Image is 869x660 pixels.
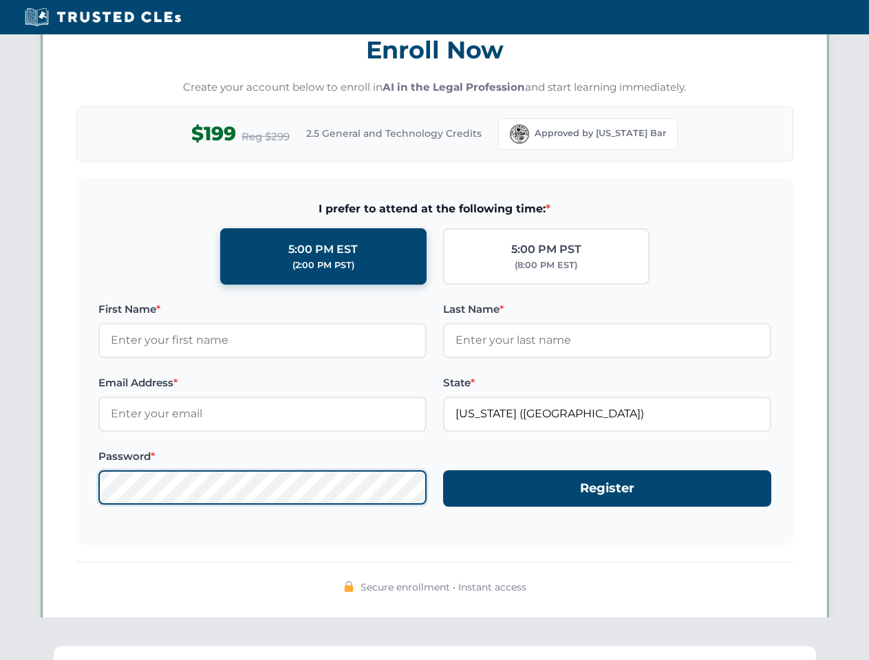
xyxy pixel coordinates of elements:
[292,258,354,272] div: (2:00 PM PST)
[443,301,771,318] label: Last Name
[515,258,577,272] div: (8:00 PM EST)
[288,241,358,258] div: 5:00 PM EST
[98,375,427,391] label: Email Address
[361,580,526,595] span: Secure enrollment • Instant access
[76,80,793,96] p: Create your account below to enroll in and start learning immediately.
[98,448,427,465] label: Password
[98,323,427,357] input: Enter your first name
[306,126,482,141] span: 2.5 General and Technology Credits
[98,397,427,431] input: Enter your email
[443,323,771,357] input: Enter your last name
[98,301,427,318] label: First Name
[443,397,771,431] input: Florida (FL)
[510,124,529,144] img: Florida Bar
[76,28,793,71] h3: Enroll Now
[191,118,236,149] span: $199
[383,80,525,93] strong: AI in the Legal Profession
[98,200,771,218] span: I prefer to attend at the following time:
[21,7,185,27] img: Trusted CLEs
[343,581,354,592] img: 🔒
[443,375,771,391] label: State
[535,126,666,140] span: Approved by [US_STATE] Bar
[511,241,581,258] div: 5:00 PM PST
[242,129,290,145] span: Reg $299
[443,470,771,507] button: Register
